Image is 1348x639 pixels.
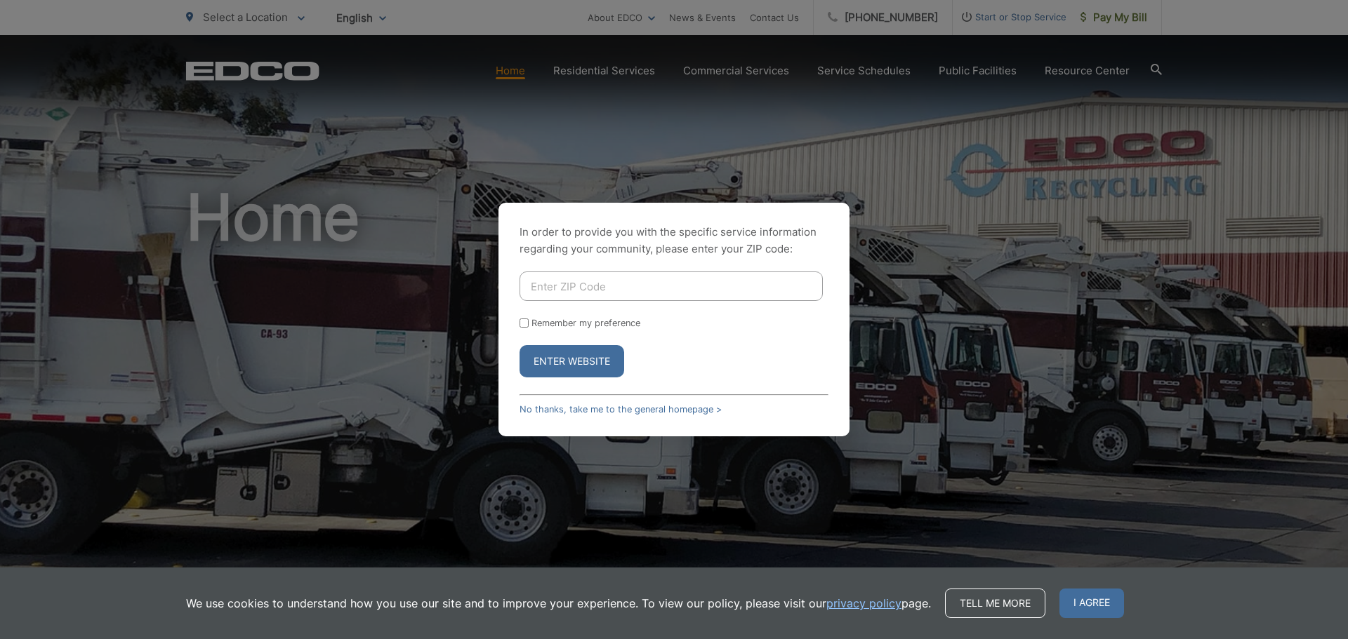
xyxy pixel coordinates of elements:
[186,595,931,612] p: We use cookies to understand how you use our site and to improve your experience. To view our pol...
[520,345,624,377] button: Enter Website
[826,595,901,612] a: privacy policy
[520,271,823,301] input: Enter ZIP Code
[531,318,640,328] label: Remember my preference
[520,404,722,415] a: No thanks, take me to the general homepage >
[520,224,828,257] p: In order to provide you with the specific service information regarding your community, please en...
[945,588,1045,618] a: Tell me more
[1059,588,1124,618] span: I agree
